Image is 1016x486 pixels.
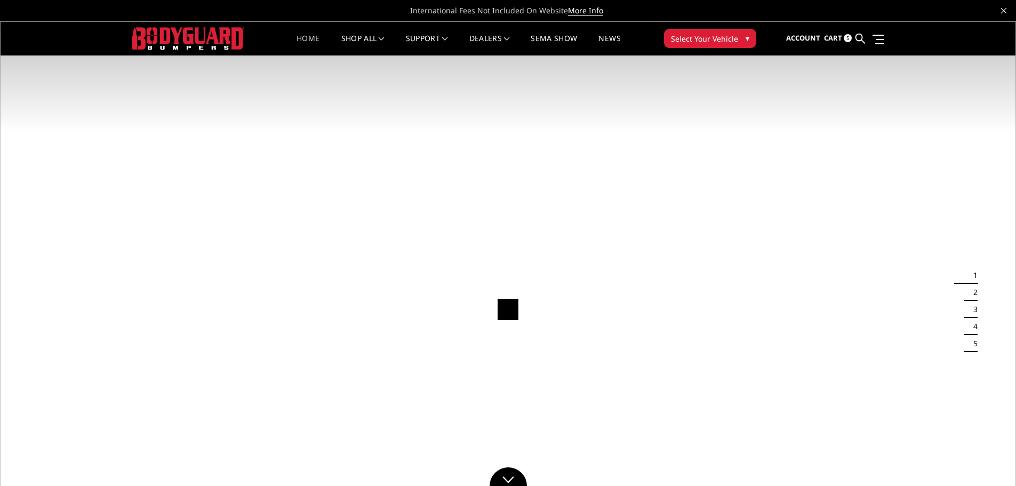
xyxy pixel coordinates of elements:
a: shop all [341,35,385,55]
span: Account [786,33,820,43]
button: 2 of 5 [967,284,978,301]
a: Support [406,35,448,55]
a: Dealers [469,35,510,55]
a: Account [786,24,820,53]
button: 1 of 5 [967,267,978,284]
span: ▾ [746,33,749,44]
a: Cart 5 [824,24,852,53]
button: 4 of 5 [967,318,978,335]
img: BODYGUARD BUMPERS [132,27,244,49]
button: 3 of 5 [967,301,978,318]
button: Select Your Vehicle [664,29,756,48]
a: Click to Down [490,467,527,486]
a: Home [297,35,319,55]
span: Cart [824,33,842,43]
button: 5 of 5 [967,335,978,352]
a: SEMA Show [531,35,577,55]
span: 5 [844,34,852,42]
a: More Info [568,5,603,16]
a: News [598,35,620,55]
span: Select Your Vehicle [671,33,738,44]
